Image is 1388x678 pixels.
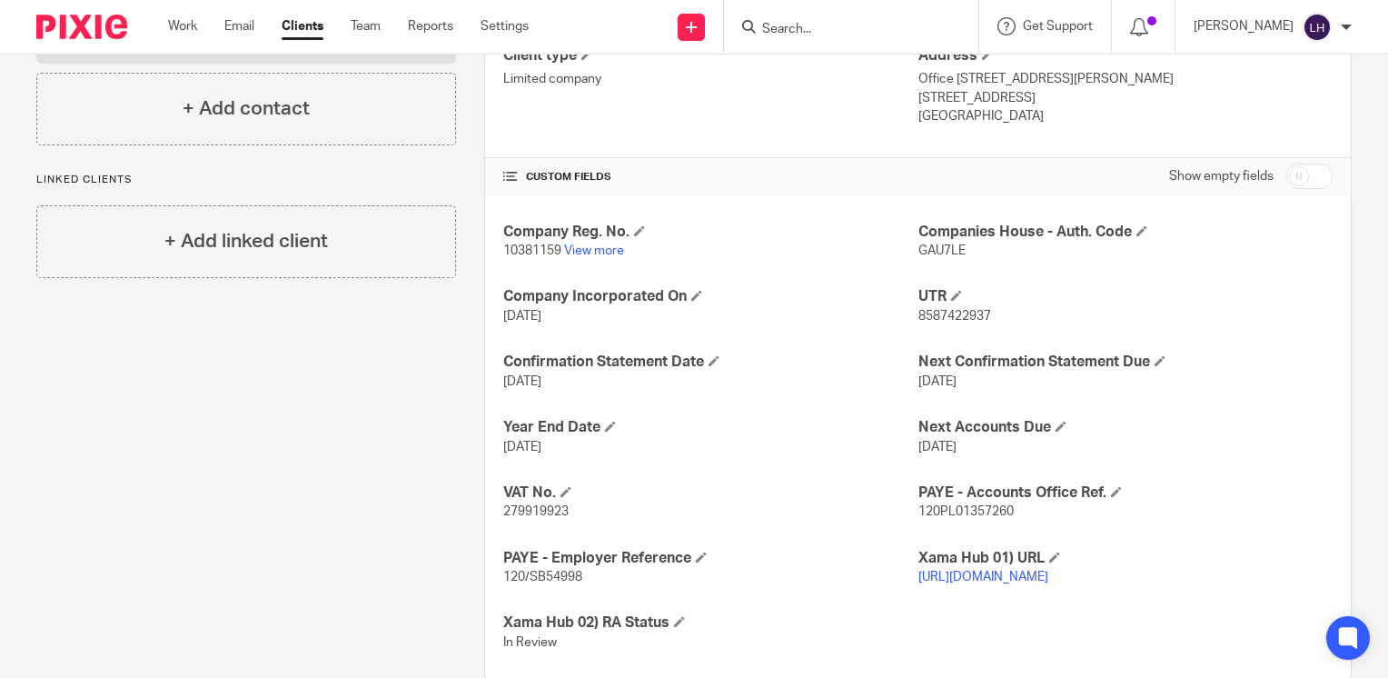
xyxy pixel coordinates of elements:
[503,505,569,518] span: 279919923
[918,484,1333,503] h4: PAYE - Accounts Office Ref.
[503,441,541,454] span: [DATE]
[351,17,381,35] a: Team
[918,287,1333,306] h4: UTR
[918,418,1333,437] h4: Next Accounts Due
[918,505,1014,518] span: 120PL01357260
[503,46,917,65] h4: Client type
[760,22,924,38] input: Search
[282,17,323,35] a: Clients
[503,353,917,372] h4: Confirmation Statement Date
[1303,13,1332,42] img: svg%3E
[918,353,1333,372] h4: Next Confirmation Statement Due
[164,227,328,255] h4: + Add linked client
[918,549,1333,568] h4: Xama Hub 01) URL
[918,107,1333,125] p: [GEOGRAPHIC_DATA]
[183,95,310,123] h4: + Add contact
[36,173,456,187] p: Linked clients
[918,375,957,388] span: [DATE]
[918,441,957,454] span: [DATE]
[918,89,1333,107] p: [STREET_ADDRESS]
[503,170,917,184] h4: CUSTOM FIELDS
[503,70,917,88] p: Limited company
[503,310,541,323] span: [DATE]
[918,46,1333,65] h4: Address
[503,549,917,568] h4: PAYE - Employer Reference
[224,17,254,35] a: Email
[503,636,557,649] span: In Review
[36,15,127,39] img: Pixie
[1023,20,1093,33] span: Get Support
[168,17,197,35] a: Work
[1169,167,1274,185] label: Show empty fields
[564,244,624,257] a: View more
[503,223,917,242] h4: Company Reg. No.
[918,223,1333,242] h4: Companies House - Auth. Code
[918,310,991,323] span: 8587422937
[408,17,453,35] a: Reports
[503,244,561,257] span: 10381159
[918,571,1048,583] a: [URL][DOMAIN_NAME]
[918,70,1333,88] p: Office [STREET_ADDRESS][PERSON_NAME]
[503,484,917,503] h4: VAT No.
[503,375,541,388] span: [DATE]
[503,571,582,583] span: 120/SB54998
[503,287,917,306] h4: Company Incorporated On
[503,613,917,633] h4: Xama Hub 02) RA Status
[481,17,529,35] a: Settings
[918,244,966,257] span: GAU7LE
[1194,17,1294,35] p: [PERSON_NAME]
[503,418,917,437] h4: Year End Date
